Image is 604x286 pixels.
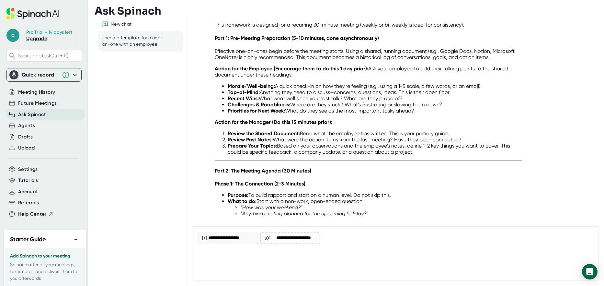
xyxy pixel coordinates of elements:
[72,235,80,244] button: −
[228,192,522,198] li: To build rapport and start on a human level. Do not skip this.
[228,108,522,114] li: What do they see as the most important tasks ahead?
[18,122,35,129] button: Agents
[228,130,300,137] strong: Review the Shared Document:
[241,210,368,217] em: "Anything exciting planned for the upcoming holiday?"
[18,166,38,173] button: Settings
[228,108,285,114] strong: Priorities for Next Week:
[18,144,35,152] button: Upload
[228,101,290,108] strong: Challenges & Roadblocks:
[582,264,598,280] div: Open Intercom Messenger
[215,168,311,174] strong: Part 2: The Meeting Agenda (30 Minutes)
[241,204,302,210] em: "How was your weekend?"
[228,89,522,95] li: Anything they need to discuss—concerns, questions, ideas. This is their open floor.
[215,66,368,72] strong: Action for the Employee (Encourage them to do this 1 day prior):
[111,21,131,27] div: New chat
[22,72,59,78] div: Quick record
[228,198,256,204] strong: What to do:
[215,66,522,78] p: Ask your employee to add their talking points to the shared document under these headings:
[18,53,80,59] span: Search notes (Ctrl + K)
[9,68,79,81] div: Quick record
[228,101,522,108] li: Where are they stuck? What's frustrating or slowing them down?
[18,100,57,107] button: Future Meetings
[215,181,305,187] strong: Phase 1: The Connection (2-3 Minutes)
[18,199,39,207] button: Referrals
[95,5,161,17] h3: Ask Spinach
[10,254,80,259] h3: Add Spinach to your meeting
[18,177,38,184] button: Tutorials
[215,22,522,28] p: This framework is designed for a recurring 30-minute meeting (weekly or bi-weekly is ideal for co...
[582,264,593,275] div: Send message
[18,210,53,218] button: Help Center
[215,119,332,125] strong: Action for the Manager (Do this 15 minutes prior):
[18,111,47,118] button: Ask Spinach
[10,261,80,282] p: Spinach attends your meetings, takes notes, and delivers them to you afterwards
[18,210,47,218] span: Help Center
[228,143,277,149] strong: Prepare Your Topics:
[10,235,46,244] h2: Starter Guide
[26,30,72,35] div: Pro Trial - 14 days left
[18,133,33,141] button: Drafts
[228,137,273,143] strong: Review Past Notes:
[102,35,169,47] div: i need a template for a one-on-one with an employee
[228,192,248,198] strong: Purpose:
[228,89,260,95] strong: Top-of-Mind:
[6,29,19,42] span: c
[228,130,522,137] li: Read what the employee has written. This is your primary guide.
[228,143,522,155] li: Based on your observations and the employee's notes, define 1-2 key things you want to cover. Thi...
[18,188,38,196] button: Account
[215,35,379,41] strong: Part 1: Pre-Meeting Preparation (5-10 minutes, done asynchronously)
[26,35,47,42] a: Upgrade
[228,198,522,223] li: Start with a non-work, open-ended question.
[228,137,522,143] li: What were the action items from the last meeting? Have they been completed?
[228,95,522,101] li: What went well since your last talk? What are they proud of?
[198,248,593,264] textarea: To enrich screen reader interactions, please activate Accessibility in Grammarly extension settings
[228,83,275,89] strong: Morale/Well-being:
[18,89,55,96] button: Meeting History
[228,83,522,89] li: A quick check-in on how they're feeling (e.g., using a 1-5 scale, a few words, or an emoji).
[228,95,259,101] strong: Recent Wins:
[215,48,522,60] p: Effective one-on-ones begin before the meeting starts. Using a shared, running document (e.g., Go...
